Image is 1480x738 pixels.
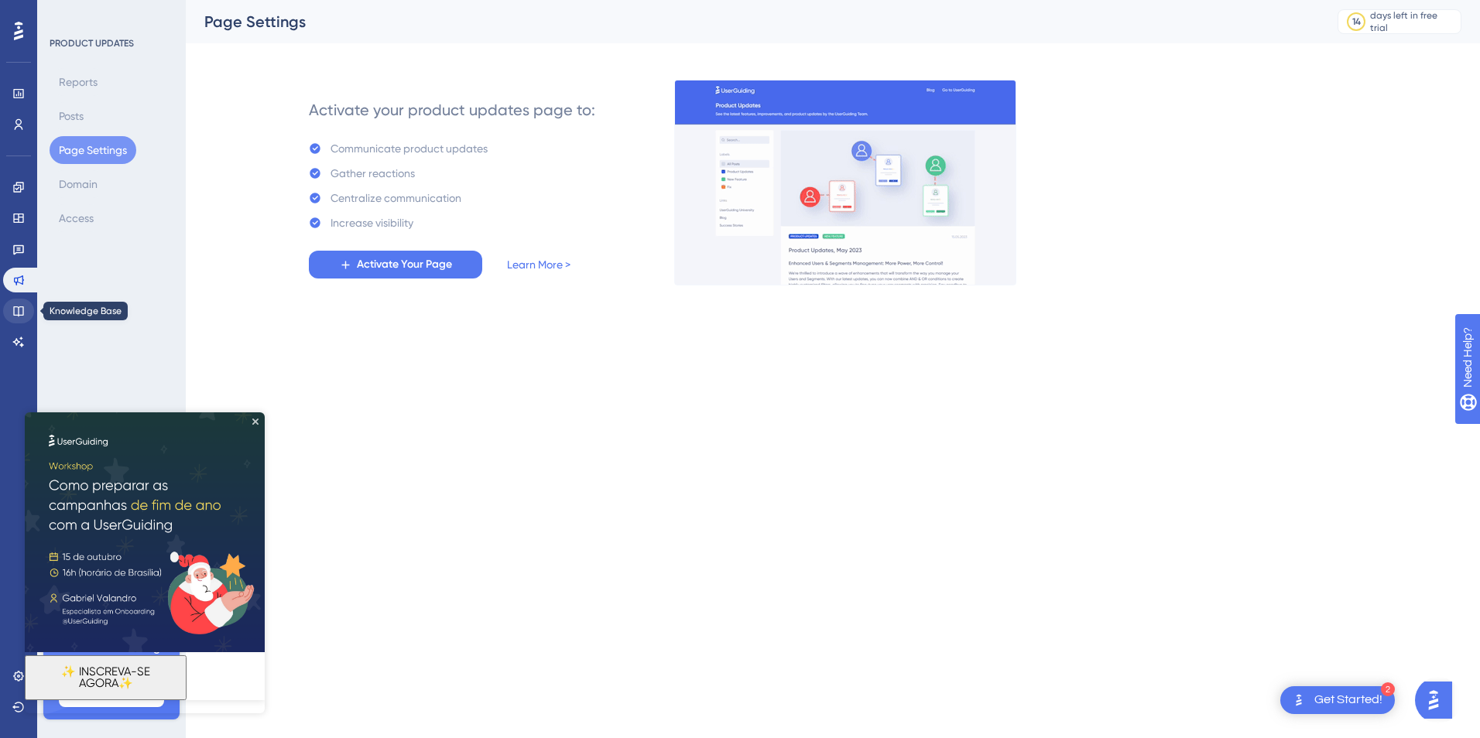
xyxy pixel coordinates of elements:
[1370,9,1456,34] div: days left in free trial
[1314,692,1382,709] div: Get Started!
[331,139,488,158] div: Communicate product updates
[50,68,107,96] button: Reports
[1280,686,1395,714] div: Open Get Started! checklist, remaining modules: 2
[331,214,413,232] div: Increase visibility
[1381,682,1395,696] div: 2
[357,255,452,274] span: Activate Your Page
[309,251,482,278] button: Activate Your Page
[331,189,461,207] div: Centralize communication
[50,136,136,164] button: Page Settings
[674,80,1016,285] img: 253145e29d1258e126a18a92d52e03bb.gif
[50,204,103,232] button: Access
[228,6,234,12] div: Close Preview
[309,99,595,121] div: Activate your product updates page to:
[50,37,134,50] div: PRODUCT UPDATES
[204,11,1299,32] div: Page Settings
[331,164,415,183] div: Gather reactions
[36,4,97,22] span: Need Help?
[1290,691,1308,709] img: launcher-image-alternative-text
[1352,15,1361,28] div: 14
[1415,677,1461,723] iframe: UserGuiding AI Assistant Launcher
[50,102,93,130] button: Posts
[507,255,570,274] a: Learn More >
[50,170,107,198] button: Domain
